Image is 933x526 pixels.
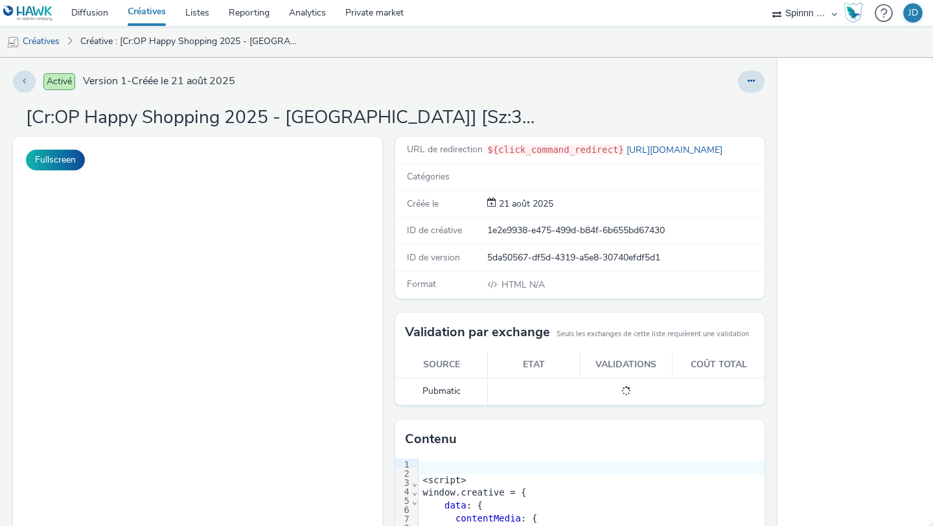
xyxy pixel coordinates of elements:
[407,198,439,210] span: Créée le
[83,74,235,89] span: Version 1 - Créée le 21 août 2025
[844,3,868,23] a: Hawk Academy
[74,26,307,57] a: Créative : [Cr:OP Happy Shopping 2025 - [GEOGRAPHIC_DATA]] [Sz:320x480] [Ty:Drive to store] [Lg:F...
[487,224,763,237] div: 1e2e9938-e475-499d-b84f-6b655bd67430
[405,429,457,449] h3: Contenu
[496,198,553,210] span: 21 août 2025
[395,513,411,522] div: 7
[405,323,550,342] h3: Validation par exchange
[395,495,411,504] div: 5
[488,352,581,378] th: Etat
[43,73,75,90] span: Activé
[407,251,460,264] span: ID de version
[411,486,418,497] span: Fold line
[908,3,918,23] div: JD
[6,36,19,49] img: mobile
[407,224,462,236] span: ID de créative
[26,106,544,130] h1: [Cr:OP Happy Shopping 2025 - [GEOGRAPHIC_DATA]] [Sz:320x480] [Ty:Drive to store] [Lg:FR] [Ot:V2]
[580,352,673,378] th: Validations
[673,352,765,378] th: Coût total
[395,486,411,495] div: 4
[395,468,411,477] div: 2
[395,352,488,378] th: Source
[395,504,411,513] div: 6
[419,512,828,525] div: : {
[395,378,488,405] td: Pubmatic
[419,486,828,499] div: window.creative = {
[496,198,553,211] div: Création 21 août 2025, 16:56
[487,251,763,264] div: 5da50567-df5d-4319-a5e8-30740efdf5d1
[624,144,728,156] a: [URL][DOMAIN_NAME]
[407,278,436,290] span: Format
[419,474,828,487] div: <script>
[844,3,863,23] img: Hawk Academy
[557,329,749,339] small: Seuls les exchanges de cette liste requièrent une validation
[411,477,418,488] span: Fold line
[407,143,483,155] span: URL de redirection
[407,170,450,183] span: Catégories
[419,499,828,512] div: : {
[500,279,545,291] span: N/A
[3,5,53,21] img: undefined Logo
[455,513,521,523] span: contentMedia
[444,500,466,510] span: data
[395,477,411,486] div: 3
[411,496,418,506] span: Fold line
[26,150,85,170] button: Fullscreen
[487,144,624,155] code: ${click_command_redirect}
[395,459,411,468] div: 1
[501,279,529,291] span: HTML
